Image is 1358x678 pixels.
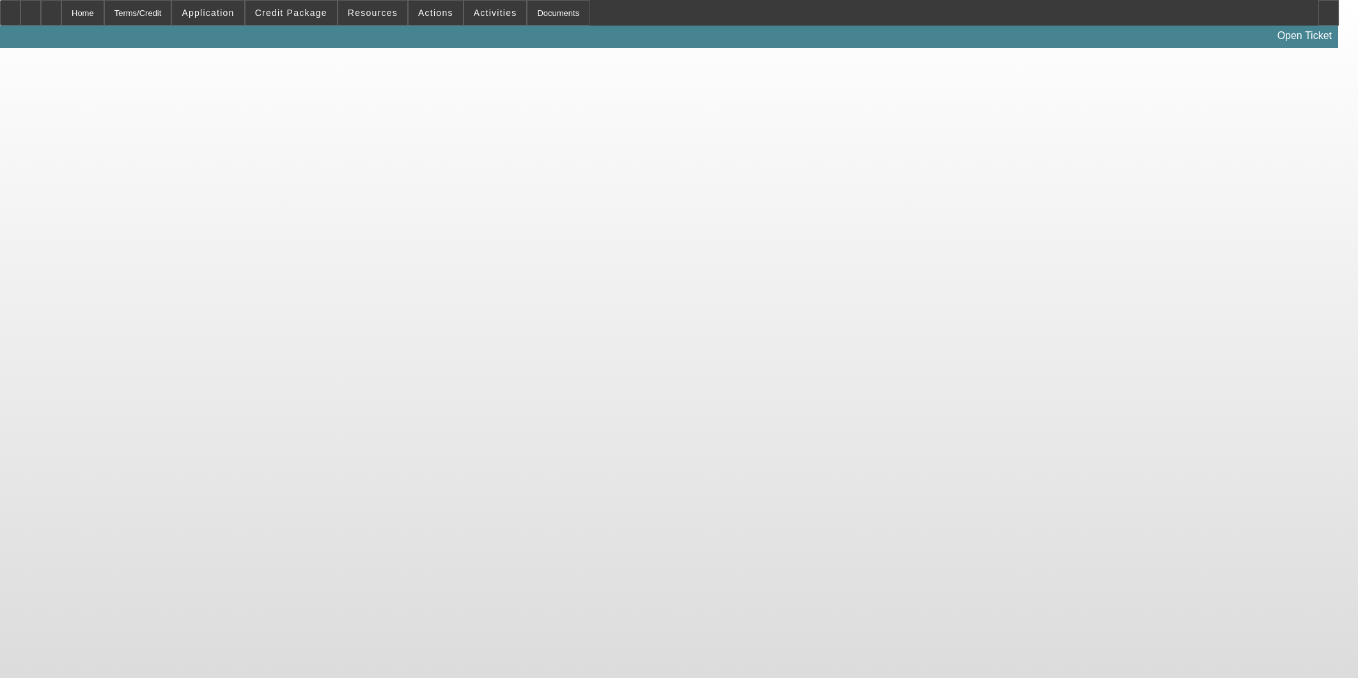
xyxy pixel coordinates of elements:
button: Application [172,1,244,25]
span: Actions [418,8,453,18]
button: Credit Package [246,1,337,25]
span: Activities [474,8,517,18]
a: Open Ticket [1272,25,1337,47]
button: Activities [464,1,527,25]
span: Resources [348,8,398,18]
button: Resources [338,1,407,25]
span: Credit Package [255,8,327,18]
button: Actions [409,1,463,25]
span: Application [182,8,234,18]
